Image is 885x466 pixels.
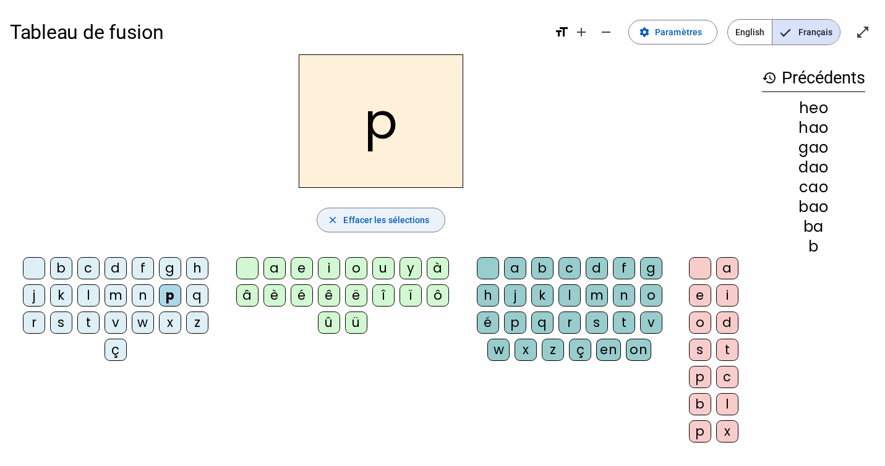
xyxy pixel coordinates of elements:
div: hao [762,121,865,135]
div: x [515,339,537,361]
div: y [400,257,422,279]
div: cao [762,180,865,195]
span: Français [772,20,840,44]
div: ç [569,339,591,361]
div: g [159,257,181,279]
div: p [504,311,526,334]
div: d [586,257,608,279]
div: d [105,257,127,279]
div: î [372,284,395,307]
div: s [50,311,72,334]
mat-button-toggle-group: Language selection [727,19,840,45]
div: e [689,284,711,307]
div: on [626,339,651,361]
div: m [586,284,608,307]
div: j [23,284,45,307]
div: ï [400,284,422,307]
div: è [263,284,286,307]
div: ç [105,339,127,361]
mat-icon: add [574,25,589,40]
div: l [558,284,581,307]
div: h [477,284,499,307]
mat-icon: format_size [554,25,569,40]
div: v [640,311,662,334]
h1: Tableau de fusion [10,12,544,52]
div: b [50,257,72,279]
div: c [558,257,581,279]
div: o [640,284,662,307]
div: d [716,311,738,334]
span: Effacer les sélections [343,213,429,227]
div: b [531,257,554,279]
div: z [186,311,208,334]
div: n [132,284,154,307]
div: é [477,311,499,334]
div: c [716,366,738,388]
div: à [427,257,449,279]
div: o [689,311,711,334]
span: English [728,20,772,44]
div: ô [427,284,449,307]
div: t [613,311,635,334]
div: dao [762,160,865,175]
div: gao [762,140,865,155]
div: u [372,257,395,279]
div: a [504,257,526,279]
div: t [716,339,738,361]
div: p [159,284,181,307]
div: c [77,257,100,279]
div: i [716,284,738,307]
div: ë [345,284,367,307]
button: Augmenter la taille de la police [569,20,594,44]
button: Paramètres [628,20,717,44]
div: j [504,284,526,307]
mat-icon: open_in_full [855,25,870,40]
div: t [77,311,100,334]
button: Effacer les sélections [317,208,445,232]
div: l [716,393,738,415]
div: f [132,257,154,279]
h2: p [299,54,463,188]
div: â [236,284,259,307]
div: v [105,311,127,334]
div: o [345,257,367,279]
div: k [50,284,72,307]
div: r [23,311,45,334]
div: r [558,311,581,334]
button: Entrer en plein écran [850,20,875,44]
mat-icon: close [327,214,338,226]
div: q [531,311,554,334]
div: n [613,284,635,307]
div: w [132,311,154,334]
div: x [716,420,738,443]
div: w [487,339,510,361]
div: f [613,257,635,279]
mat-icon: history [762,70,777,85]
div: b [689,393,711,415]
div: a [716,257,738,279]
div: bao [762,200,865,214]
div: k [531,284,554,307]
mat-icon: settings [639,27,650,38]
div: ê [318,284,340,307]
div: q [186,284,208,307]
div: heo [762,101,865,116]
div: e [291,257,313,279]
div: en [596,339,621,361]
div: ba [762,219,865,234]
div: h [186,257,208,279]
div: i [318,257,340,279]
div: ü [345,311,367,334]
div: a [263,257,286,279]
button: Diminuer la taille de la police [594,20,618,44]
div: p [689,420,711,443]
span: Paramètres [655,25,702,40]
div: é [291,284,313,307]
div: x [159,311,181,334]
div: û [318,311,340,334]
div: z [542,339,564,361]
div: l [77,284,100,307]
div: m [105,284,127,307]
h3: Précédents [762,64,865,92]
div: s [586,311,608,334]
